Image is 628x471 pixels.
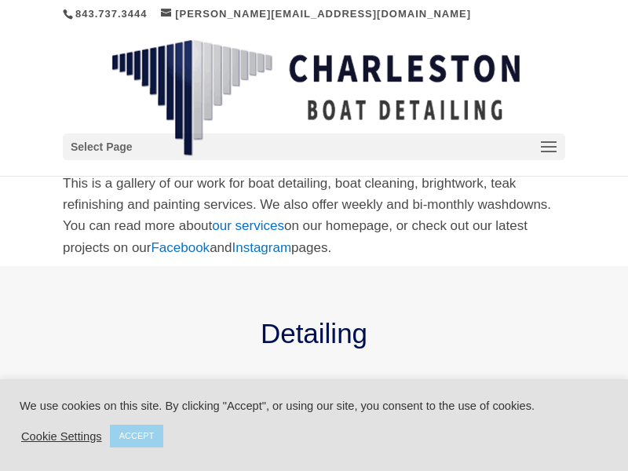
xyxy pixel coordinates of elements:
a: Cookie Settings [21,429,102,444]
span: Instagram [232,240,292,255]
div: We use cookies on this site. By clicking "Accept", or using our site, you consent to the use of c... [20,399,608,413]
p: This is a gallery of our work for boat detailing, boat cleaning, brightwork, teak refinishing and... [63,173,565,258]
a: our services [212,218,284,233]
span: Select Page [71,138,133,156]
span: Facebook [151,240,210,255]
a: [PERSON_NAME][EMAIL_ADDRESS][DOMAIN_NAME] [161,8,471,20]
a: ACCEPT [110,425,164,447]
img: Charleston Boat Detailing [111,39,520,157]
span: Detailing [261,318,367,349]
a: 843.737.3444 [75,8,148,20]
